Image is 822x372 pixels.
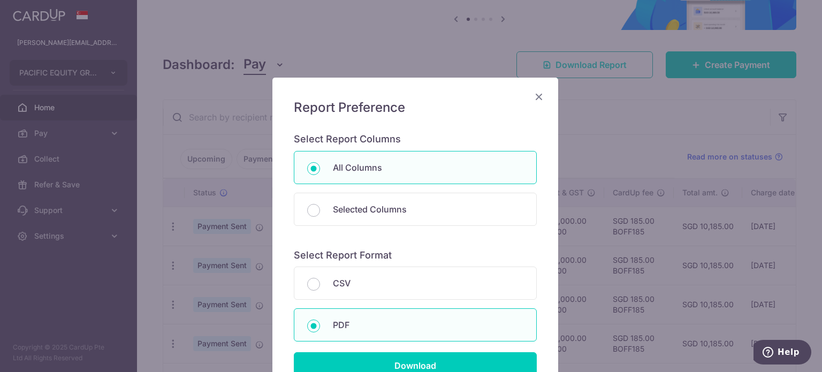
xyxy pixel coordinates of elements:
[333,318,523,331] p: PDF
[294,99,537,116] h5: Report Preference
[333,161,523,174] p: All Columns
[532,90,545,103] button: Close
[333,277,523,290] p: CSV
[294,249,537,262] h6: Select Report Format
[753,340,811,367] iframe: Opens a widget where you can find more information
[333,203,523,216] p: Selected Columns
[294,133,537,146] h6: Select Report Columns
